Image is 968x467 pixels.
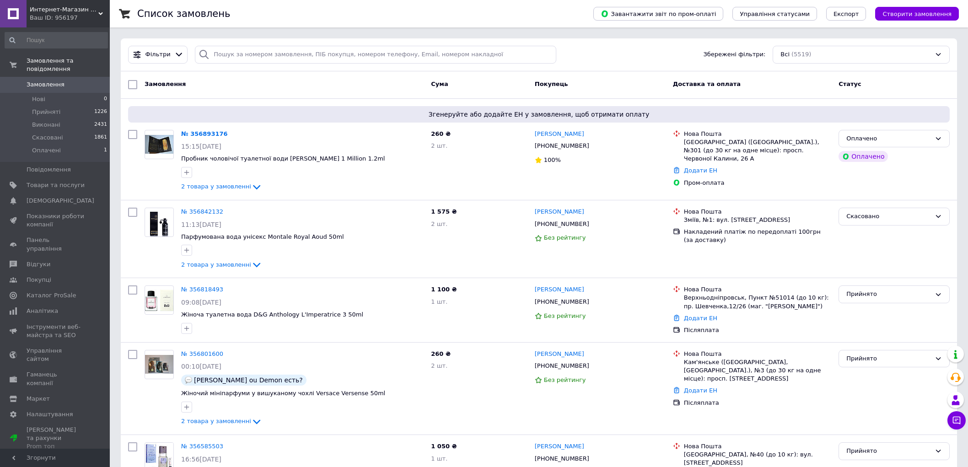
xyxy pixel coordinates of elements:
[5,32,108,48] input: Пошук
[94,134,107,142] span: 1861
[684,350,831,358] div: Нова Пошта
[181,390,385,397] a: Жіночий мініпарфуми у вишуканому чохлі Versace Versense 50ml
[431,81,448,87] span: Cума
[181,261,262,268] a: 2 товара у замовленні
[544,312,586,319] span: Без рейтингу
[137,8,230,19] h1: Список замовлень
[181,286,223,293] a: № 356818493
[732,7,817,21] button: Управління статусами
[544,376,586,383] span: Без рейтингу
[684,179,831,187] div: Пром-оплата
[27,442,85,451] div: Prom топ
[181,443,223,450] a: № 356585503
[431,362,447,369] span: 2 шт.
[27,426,85,451] span: [PERSON_NAME] та рахунки
[535,362,589,369] span: [PHONE_NUMBER]
[181,350,223,357] a: № 356801600
[684,167,717,174] a: Додати ЕН
[684,138,831,163] div: [GEOGRAPHIC_DATA] ([GEOGRAPHIC_DATA].), №301 (до 30 кг на одне місце): просп. Червоної Калини, 26 А
[181,233,344,240] a: Парфумована вода унісекс Montale Royal Aoud 50ml
[181,299,221,306] span: 09:08[DATE]
[684,315,717,322] a: Додати ЕН
[27,57,110,73] span: Замовлення та повідомлення
[27,236,85,252] span: Панель управління
[27,291,76,300] span: Каталог ProSale
[27,410,73,419] span: Налаштування
[431,130,451,137] span: 260 ₴
[30,5,98,14] span: Интернет-Магазин "Parfum Elite"
[181,130,228,137] a: № 356893176
[703,50,765,59] span: Збережені фільтри:
[431,286,457,293] span: 1 100 ₴
[181,221,221,228] span: 11:13[DATE]
[839,151,888,162] div: Оплачено
[431,443,457,450] span: 1 050 ₴
[875,7,959,21] button: Створити замовлення
[145,350,174,379] a: Фото товару
[846,134,931,144] div: Оплачено
[535,455,589,462] span: [PHONE_NUMBER]
[601,10,716,18] span: Завантажити звіт по пром-оплаті
[535,208,584,216] a: [PERSON_NAME]
[27,347,85,363] span: Управління сайтом
[27,370,85,387] span: Гаманець компанії
[684,358,831,383] div: Кам'янське ([GEOGRAPHIC_DATA], [GEOGRAPHIC_DATA].), №3 (до 30 кг на одне місце): просп. [STREET_A...
[826,7,866,21] button: Експорт
[684,216,831,224] div: Зміїв, №1: вул. [STREET_ADDRESS]
[431,298,447,305] span: 1 шт.
[673,81,741,87] span: Доставка та оплата
[27,276,51,284] span: Покупці
[27,395,50,403] span: Маркет
[194,376,303,384] span: [PERSON_NAME] ou Demon есть?
[181,143,221,150] span: 15:15[DATE]
[32,121,60,129] span: Виконані
[149,208,170,236] img: Фото товару
[185,376,192,384] img: :speech_balloon:
[27,212,85,229] span: Показники роботи компанії
[431,455,447,462] span: 1 шт.
[684,130,831,138] div: Нова Пошта
[684,451,831,467] div: [GEOGRAPHIC_DATA], №40 (до 10 кг): вул. [STREET_ADDRESS]
[145,290,173,311] img: Фото товару
[740,11,810,17] span: Управління статусами
[846,212,931,221] div: Скасовано
[544,234,586,241] span: Без рейтингу
[535,220,589,227] span: [PHONE_NUMBER]
[181,456,221,463] span: 16:56[DATE]
[684,208,831,216] div: Нова Пошта
[30,14,110,22] div: Ваш ID: 956197
[181,418,251,425] span: 2 товара у замовленні
[181,311,363,318] a: Жіноча туалетна вода D&G Anthology L'Imperatrice 3 50ml
[27,307,58,315] span: Аналітика
[145,208,174,237] a: Фото товару
[27,323,85,339] span: Інструменти веб-майстра та SEO
[32,134,63,142] span: Скасовані
[104,146,107,155] span: 1
[791,51,811,58] span: (5519)
[684,442,831,451] div: Нова Пошта
[535,442,584,451] a: [PERSON_NAME]
[431,220,447,227] span: 2 шт.
[27,197,94,205] span: [DEMOGRAPHIC_DATA]
[145,50,171,59] span: Фільтри
[947,411,966,429] button: Чат з покупцем
[104,95,107,103] span: 0
[834,11,859,17] span: Експорт
[94,108,107,116] span: 1226
[535,285,584,294] a: [PERSON_NAME]
[684,294,831,310] div: Верхньодніпровськ, Пункт №51014 (до 10 кг): пр. Шевченка,12/26 (маг. "[PERSON_NAME]")
[684,399,831,407] div: Післяплата
[846,354,931,364] div: Прийнято
[32,108,60,116] span: Прийняті
[431,208,457,215] span: 1 575 ₴
[181,418,262,424] a: 2 товара у замовленні
[535,142,589,149] span: [PHONE_NUMBER]
[882,11,952,17] span: Створити замовлення
[32,95,45,103] span: Нові
[27,166,71,174] span: Повідомлення
[684,326,831,334] div: Післяплата
[535,130,584,139] a: [PERSON_NAME]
